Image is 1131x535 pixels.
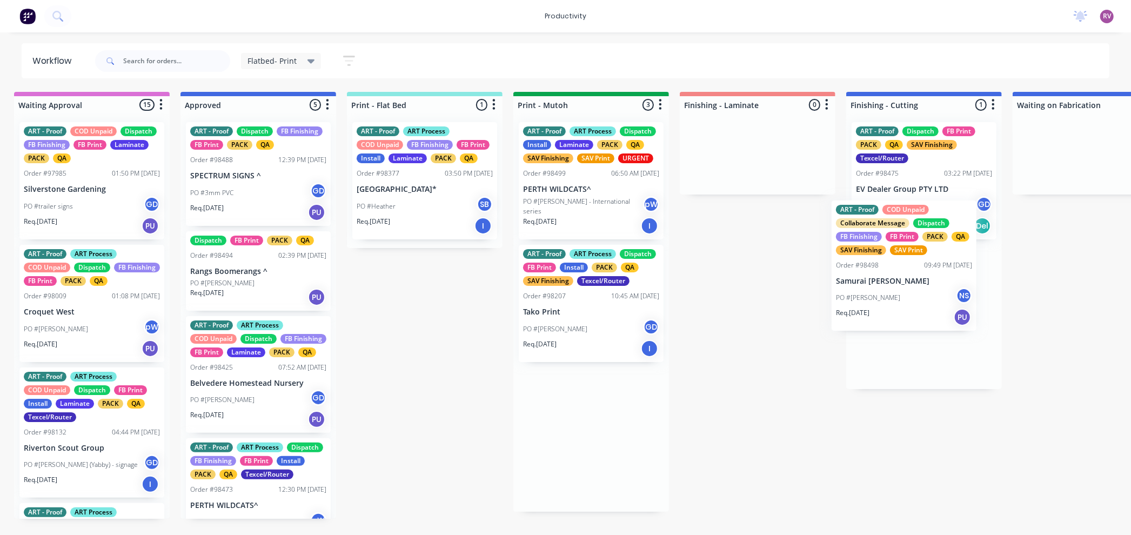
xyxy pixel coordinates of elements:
span: RV [1103,11,1111,21]
input: Search for orders... [123,50,230,72]
div: Workflow [32,55,77,68]
img: Factory [19,8,36,24]
div: productivity [539,8,592,24]
span: Flatbed- Print [247,55,297,66]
